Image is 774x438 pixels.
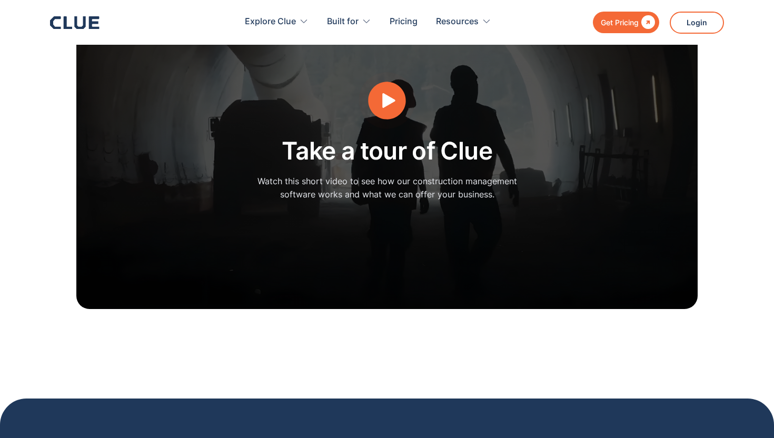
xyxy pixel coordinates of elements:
[245,5,309,38] div: Explore Clue
[255,175,519,201] p: Watch this short video to see how our construction management software works and what we can offe...
[639,16,655,29] div: 
[436,5,491,38] div: Resources
[593,12,659,33] a: Get Pricing
[245,5,296,38] div: Explore Clue
[436,5,479,38] div: Resources
[721,387,774,438] iframe: Chat Widget
[601,16,639,29] div: Get Pricing
[350,64,424,137] a: open lightbox
[390,5,418,38] a: Pricing
[282,137,492,164] h2: Take a tour of Clue
[327,5,359,38] div: Built for
[327,5,371,38] div: Built for
[670,12,724,34] a: Login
